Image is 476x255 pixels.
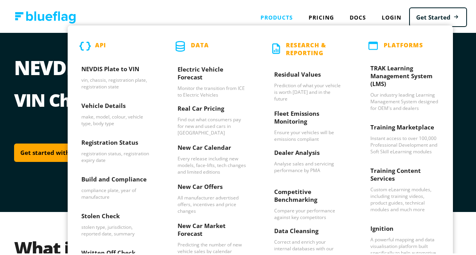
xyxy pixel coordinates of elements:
h3: New Car Calendar [178,142,246,154]
p: Research & Reporting [286,40,357,55]
h3: Fleet Emissions Monitoring [274,108,343,127]
a: Stolen Check - stolen type, jurisdiction, reported date, summary [68,205,164,241]
p: compliance plate, year of manufacture [81,185,150,199]
p: Data [191,40,209,50]
a: Real Car Pricing - Find out what consumers pay for new and used cars in Australia [164,97,260,136]
a: Login to Blue Flag application [374,8,409,24]
a: Residual Values - Prediction of what your vehicle is worth today and in the future [260,63,357,102]
a: New Car Market Forecast - Predicting the number of new vehicle sales by calendar month [164,214,260,253]
h3: Registration Status [81,137,150,149]
a: Pricing [301,8,342,24]
h3: Stolen Check [81,210,150,222]
h3: Real Car Pricing [178,103,246,115]
h3: Training Marketplace [370,122,439,133]
h3: Training Content Services [370,165,439,185]
div: Products [253,8,301,24]
h2: VIN Check and [PERSON_NAME] Check [14,88,468,109]
p: Find out what consumers pay for new and used cars in [GEOGRAPHIC_DATA] [178,115,246,135]
a: Get Started [409,6,467,26]
a: Training Marketplace - Instant access to over 100,000 Professional Development and Soft Skill eLe... [357,116,453,159]
h3: New Car Offers [178,181,246,193]
a: Dealer Analysis - Analyse sales and servicing performance by PMA [260,141,357,180]
img: Blue Flag logo [15,10,76,22]
a: Electric Vehicle Forecast - Monitor the transition from ICE to Electric Vehicles [164,58,260,97]
a: Training Content Services - Custom eLearning modules, including training videos, product guides, ... [357,159,453,217]
h3: Data Cleansing [274,225,343,237]
a: New Car Offers - All manufacturer advertised offers, incentives and price changes [164,175,260,214]
p: Prediction of what your vehicle is worth [DATE] and in the future [274,81,343,101]
p: Analyse sales and servicing performance by PMA [274,159,343,172]
p: make, model, colour, vehicle type, body type [81,112,150,125]
p: Ensure your vehicles will be emissions compliant [274,127,343,141]
p: Compare your performance against key competitors [274,206,343,219]
a: Docs [342,8,374,24]
h3: Ignition [370,223,439,235]
h3: TRAK Learning Management System (LMS) [370,63,439,90]
p: Instant access to over 100,000 Professional Development and Soft Skill eLearning modules [370,133,439,153]
p: PLATFORMS [384,40,423,49]
h1: NEVDIS Database [14,56,468,88]
h3: New Car Market Forecast [178,220,246,240]
p: Monitor the transition from ICE to Electric Vehicles [178,83,246,97]
a: TRAK Learning Management System (LMS) - Our industry leading Learning Management System designed ... [357,57,453,116]
h3: Vehicle Details [81,100,150,112]
p: Custom eLearning modules, including training videos, product guides, technical modules and much more [370,185,439,211]
a: NEVDIS Plate to VIN - vin, chassis, registration plate, registration state [68,57,164,94]
a: Fleet Emissions Monitoring - Ensure your vehicles will be emissions compliant [260,102,357,141]
a: New Car Calendar - Every release including new models, face-lifts, tech changes and limited editions [164,136,260,175]
h3: Electric Vehicle Forecast [178,64,246,83]
a: Build and Compliance - compliance plate, year of manufacture [68,168,164,205]
a: Competitive Benchmarking - Compare your performance against key competitors [260,180,357,219]
p: Every release including new models, face-lifts, tech changes and limited editions [178,154,246,174]
a: Registration Status - registration status, registration expiry date [68,131,164,168]
p: registration status, registration expiry date [81,149,150,162]
h3: Competitive Benchmarking [274,186,343,206]
p: All manufacturer advertised offers, incentives and price changes [178,193,246,213]
p: stolen type, jurisdiction, reported date, summary [81,222,150,235]
p: Our industry leading Learning Management System designed for OEM's and dealers [370,90,439,110]
p: vin, chassis, registration plate, registration state [81,75,150,88]
a: Get started with NEVDIS [14,142,99,160]
a: Vehicle Details - make, model, colour, vehicle type, body type [68,94,164,131]
h3: Build and Compliance [81,174,150,185]
h3: NEVDIS Plate to VIN [81,63,150,75]
h3: Residual Values [274,69,343,81]
h3: Dealer Analysis [274,147,343,159]
p: API [95,40,106,50]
